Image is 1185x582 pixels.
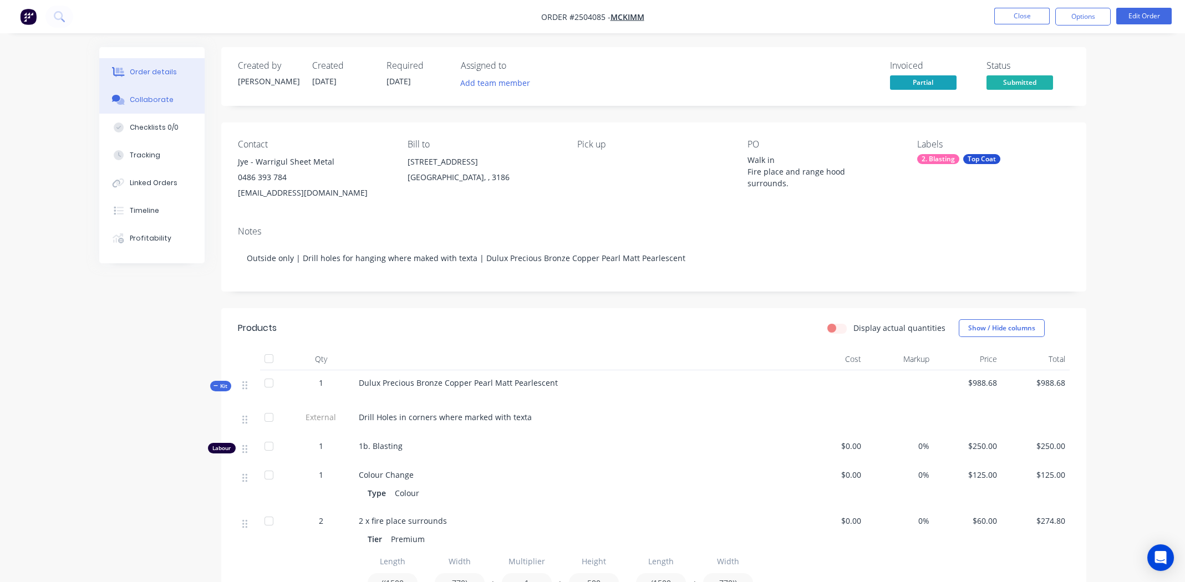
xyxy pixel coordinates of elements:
[938,377,998,389] span: $988.68
[938,515,998,527] span: $60.00
[312,76,337,86] span: [DATE]
[319,515,323,527] span: 2
[461,75,536,90] button: Add team member
[611,12,644,22] a: McKimm
[386,60,447,71] div: Required
[130,178,177,188] div: Linked Orders
[99,114,205,141] button: Checklists 0/0
[802,515,862,527] span: $0.00
[130,233,171,243] div: Profitability
[368,485,390,501] div: Type
[359,377,558,388] span: Dulux Precious Bronze Copper Pearl Matt Pearlescent
[408,154,560,170] div: [STREET_ADDRESS]
[994,8,1050,24] button: Close
[319,377,323,389] span: 1
[1006,377,1065,389] span: $988.68
[359,515,447,526] span: 2 x fire place surrounds
[368,531,386,547] div: Tier
[1147,544,1174,571] div: Open Intercom Messenger
[408,170,560,185] div: [GEOGRAPHIC_DATA], , 3186
[917,154,959,164] div: 2. Blasting
[130,206,159,216] div: Timeline
[890,75,957,89] span: Partial
[870,440,929,452] span: 0%
[99,86,205,114] button: Collaborate
[454,75,536,90] button: Add team member
[208,443,236,453] div: Labour
[319,440,323,452] span: 1
[20,8,37,25] img: Factory
[959,319,1045,337] button: Show / Hide columns
[312,60,373,71] div: Created
[853,322,945,334] label: Display actual quantities
[866,348,934,370] div: Markup
[238,185,390,201] div: [EMAIL_ADDRESS][DOMAIN_NAME]
[502,552,552,571] input: Label
[986,75,1053,89] span: Submitted
[130,95,174,105] div: Collaborate
[99,197,205,224] button: Timeline
[1006,515,1065,527] span: $274.80
[747,139,899,150] div: PO
[461,60,572,71] div: Assigned to
[747,154,886,189] div: Walk in Fire place and range hood surrounds.
[210,381,231,391] div: Kit
[386,531,429,547] div: Premium
[802,440,862,452] span: $0.00
[238,170,390,185] div: 0486 393 784
[986,60,1070,71] div: Status
[390,485,424,501] div: Colour
[288,348,354,370] div: Qty
[386,76,411,86] span: [DATE]
[890,60,973,71] div: Invoiced
[238,75,299,87] div: [PERSON_NAME]
[99,169,205,197] button: Linked Orders
[238,226,1070,237] div: Notes
[238,139,390,150] div: Contact
[1001,348,1070,370] div: Total
[703,552,753,571] input: Label
[99,58,205,86] button: Order details
[798,348,866,370] div: Cost
[408,139,560,150] div: Bill to
[238,241,1070,275] div: Outside only | Drill holes for hanging where maked with texta | Dulux Precious Bronze Copper Pear...
[986,75,1053,92] button: Submitted
[319,469,323,481] span: 1
[213,382,228,390] span: Kit
[1055,8,1111,25] button: Options
[368,552,418,571] input: Label
[938,440,998,452] span: $250.00
[870,469,929,481] span: 0%
[130,67,177,77] div: Order details
[1006,440,1065,452] span: $250.00
[934,348,1002,370] div: Price
[238,154,390,170] div: Jye - Warrigul Sheet Metal
[435,552,485,571] input: Label
[1006,469,1065,481] span: $125.00
[238,321,277,335] div: Products
[541,12,611,22] span: Order #2504085 -
[130,150,160,160] div: Tracking
[99,224,205,252] button: Profitability
[238,60,299,71] div: Created by
[292,411,350,423] span: External
[569,552,619,571] input: Label
[359,469,414,480] span: Colour Change
[238,154,390,201] div: Jye - Warrigul Sheet Metal0486 393 784[EMAIL_ADDRESS][DOMAIN_NAME]
[870,515,929,527] span: 0%
[963,154,1000,164] div: Top Coat
[408,154,560,190] div: [STREET_ADDRESS][GEOGRAPHIC_DATA], , 3186
[359,412,532,422] span: Drill Holes in corners where marked with texta
[130,122,179,132] div: Checklists 0/0
[1116,8,1172,24] button: Edit Order
[917,139,1069,150] div: Labels
[577,139,729,150] div: Pick up
[359,441,403,451] span: 1b. Blasting
[802,469,862,481] span: $0.00
[99,141,205,169] button: Tracking
[636,552,686,571] input: Label
[938,469,998,481] span: $125.00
